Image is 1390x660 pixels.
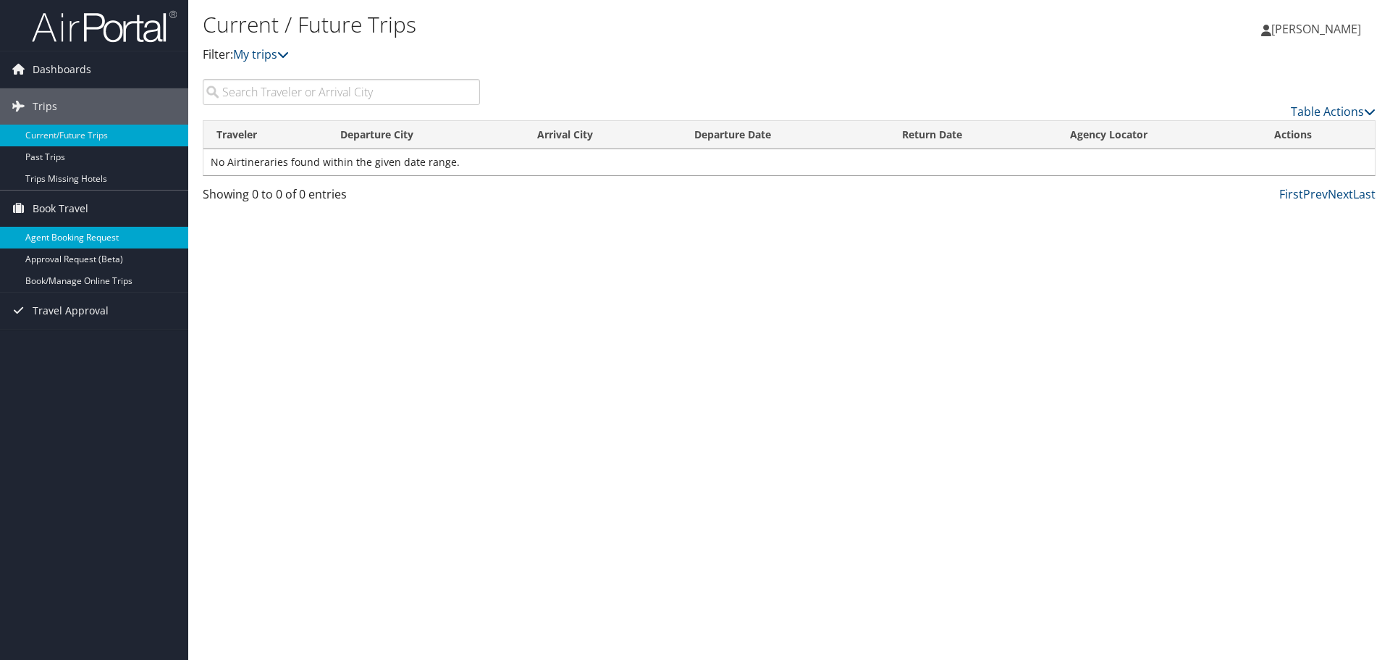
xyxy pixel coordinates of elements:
[1279,186,1303,202] a: First
[203,46,985,64] p: Filter:
[1261,7,1376,51] a: [PERSON_NAME]
[1328,186,1353,202] a: Next
[33,88,57,125] span: Trips
[889,121,1057,149] th: Return Date: activate to sort column ascending
[1303,186,1328,202] a: Prev
[233,46,289,62] a: My trips
[203,79,480,105] input: Search Traveler or Arrival City
[33,191,88,227] span: Book Travel
[203,185,480,210] div: Showing 0 to 0 of 0 entries
[327,121,524,149] th: Departure City: activate to sort column ascending
[203,9,985,40] h1: Current / Future Trips
[1261,121,1375,149] th: Actions
[524,121,681,149] th: Arrival City: activate to sort column ascending
[203,149,1375,175] td: No Airtineraries found within the given date range.
[33,293,109,329] span: Travel Approval
[681,121,889,149] th: Departure Date: activate to sort column descending
[33,51,91,88] span: Dashboards
[1353,186,1376,202] a: Last
[1271,21,1361,37] span: [PERSON_NAME]
[1291,104,1376,120] a: Table Actions
[1057,121,1261,149] th: Agency Locator: activate to sort column ascending
[32,9,177,43] img: airportal-logo.png
[203,121,327,149] th: Traveler: activate to sort column ascending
